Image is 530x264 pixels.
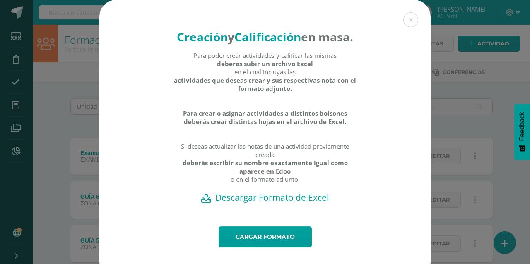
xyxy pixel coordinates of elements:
button: Close (Esc) [403,12,418,27]
button: Feedback - Mostrar encuesta [514,104,530,160]
a: Descargar Formato de Excel [114,192,416,203]
strong: Calificación [234,29,301,45]
div: Para poder crear actividades y calificar las mismas en el cual incluyas las Si deseas actualizar ... [173,51,357,192]
strong: deberás escribir su nombre exactamente igual como aparece en Edoo [173,159,357,175]
span: Feedback [518,112,526,141]
a: Cargar formato [219,226,312,247]
strong: y [228,29,234,45]
strong: actividades que deseas crear y sus respectivas nota con el formato adjunto. [173,76,357,93]
strong: deberás subir un archivo Excel [217,59,313,68]
h4: en masa. [173,29,357,45]
strong: Para crear o asignar actividades a distintos bolsones deberás crear distintas hojas en el archivo... [173,109,357,126]
strong: Creación [177,29,228,45]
